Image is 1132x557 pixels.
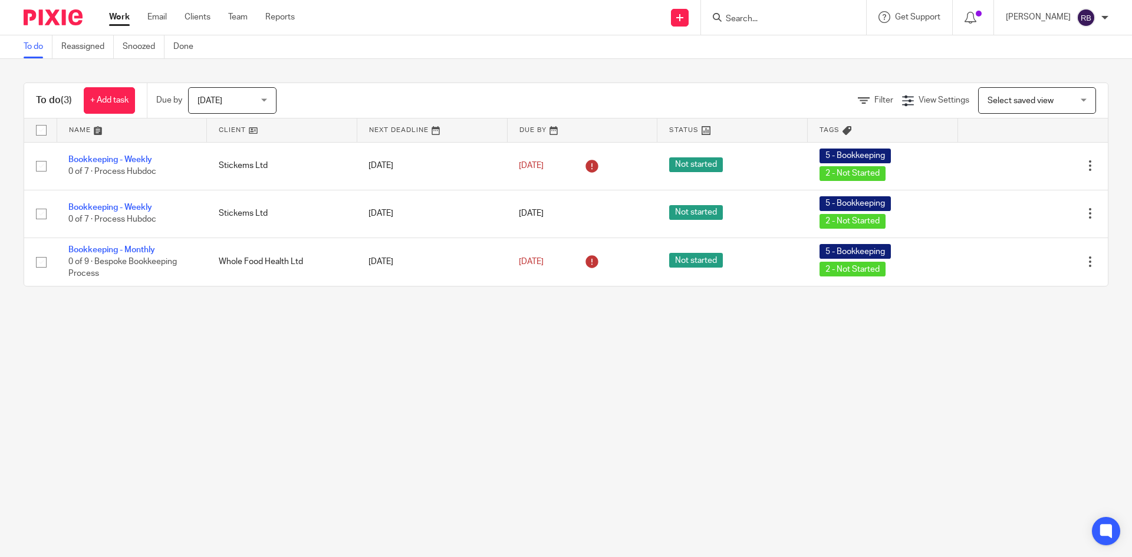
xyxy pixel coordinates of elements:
[84,87,135,114] a: + Add task
[725,14,831,25] input: Search
[988,97,1054,105] span: Select saved view
[24,9,83,25] img: Pixie
[198,97,222,105] span: [DATE]
[123,35,164,58] a: Snoozed
[669,205,723,220] span: Not started
[357,190,507,238] td: [DATE]
[519,162,544,170] span: [DATE]
[519,258,544,266] span: [DATE]
[265,11,295,23] a: Reports
[173,35,202,58] a: Done
[1077,8,1095,27] img: svg%3E
[207,142,357,190] td: Stickems Ltd
[207,238,357,286] td: Whole Food Health Ltd
[519,209,544,217] span: [DATE]
[68,216,156,224] span: 0 of 7 · Process Hubdoc
[874,96,893,104] span: Filter
[68,203,152,212] a: Bookkeeping - Weekly
[68,246,155,254] a: Bookkeeping - Monthly
[1006,11,1071,23] p: [PERSON_NAME]
[895,13,940,21] span: Get Support
[820,166,886,181] span: 2 - Not Started
[61,35,114,58] a: Reassigned
[820,127,840,133] span: Tags
[185,11,210,23] a: Clients
[147,11,167,23] a: Email
[919,96,969,104] span: View Settings
[820,196,891,211] span: 5 - Bookkeeping
[68,156,152,164] a: Bookkeeping - Weekly
[36,94,72,107] h1: To do
[24,35,52,58] a: To do
[207,190,357,238] td: Stickems Ltd
[156,94,182,106] p: Due by
[68,168,156,176] span: 0 of 7 · Process Hubdoc
[820,214,886,229] span: 2 - Not Started
[669,157,723,172] span: Not started
[357,142,507,190] td: [DATE]
[820,149,891,163] span: 5 - Bookkeeping
[61,95,72,105] span: (3)
[820,262,886,276] span: 2 - Not Started
[669,253,723,268] span: Not started
[228,11,248,23] a: Team
[109,11,130,23] a: Work
[68,258,177,278] span: 0 of 9 · Bespoke Bookkeeping Process
[357,238,507,286] td: [DATE]
[820,244,891,259] span: 5 - Bookkeeping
